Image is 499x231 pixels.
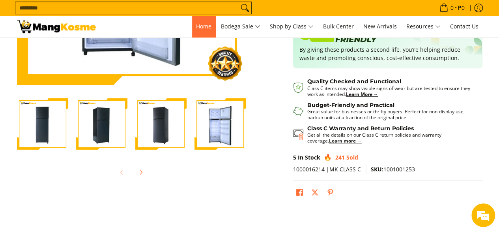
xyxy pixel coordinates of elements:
strong: Budget-Friendly and Practical [307,101,394,109]
img: Condura 10.1 Cu.Ft. No Frost, Top Freezer Inverter Refrigerator, Midnight Slate Gray CTF107i (Cla... [194,98,246,150]
div: Minimize live chat window [129,4,148,23]
a: Resources [402,16,445,37]
a: Learn more → [329,137,362,144]
span: 0 [449,5,455,11]
img: Condura 10.1 Cu.Ft. No Frost, Top Freezer Inverter Refrigerator, Midnight Slate Gray CTF107i (Cla... [135,98,187,150]
span: 1001001253 [371,165,415,173]
span: 241 [335,154,345,161]
span: Bodega Sale [221,22,260,32]
button: Next [132,163,150,181]
span: New Arrivals [363,23,397,30]
a: New Arrivals [359,16,401,37]
span: In Stock [298,154,320,161]
span: ₱0 [457,5,466,11]
p: Class C items may show visible signs of wear but are tested to ensure they work as intended. [307,85,475,97]
a: Pin on Pinterest [325,187,336,200]
span: 1000016214 |MK CLASS C [293,165,361,173]
span: We're online! [46,67,109,146]
textarea: Type your message and hit 'Enter' [4,150,150,178]
nav: Main Menu [104,16,482,37]
span: 5 [293,154,296,161]
div: Chat with us now [41,44,133,54]
a: Bulk Center [319,16,358,37]
p: Get all the details on our Class C return policies and warranty coverage. [307,132,475,144]
span: Bulk Center [323,23,354,30]
strong: Quality Checked and Functional [307,78,401,85]
button: Search [239,2,251,14]
a: Shop by Class [266,16,318,37]
p: By giving these products a second life, you’re helping reduce waste and promoting conscious, cost... [299,45,476,62]
p: Great value for businesses or thrifty buyers. Perfect for non-display use, backup units at a frac... [307,109,475,120]
a: Share on Facebook [294,187,305,200]
a: Contact Us [446,16,482,37]
span: Home [196,23,211,30]
span: Sold [346,154,358,161]
a: Home [192,16,215,37]
a: Learn More → [346,91,378,98]
a: Post on X [309,187,320,200]
span: Resources [406,22,441,32]
span: Shop by Class [270,22,314,32]
span: • [437,4,467,12]
img: Condura 10.1 Cu. Ft. Top Freezer Inverter Ref (Class C) l Mang Kosme [17,20,96,33]
img: Condura 10.1 Cu.Ft. No Frost, Top Freezer Inverter Refrigerator, Midnight Slate Gray CTF107i (Cla... [76,98,127,150]
img: Condura 10.1 Cu.Ft. No Frost, Top Freezer Inverter Refrigerator, Midnight Slate Gray CTF107i (Cla... [17,98,68,150]
strong: Class C Warranty and Return Policies [307,125,414,132]
span: Contact Us [450,23,478,30]
span: SKU: [371,165,383,173]
a: Bodega Sale [217,16,264,37]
